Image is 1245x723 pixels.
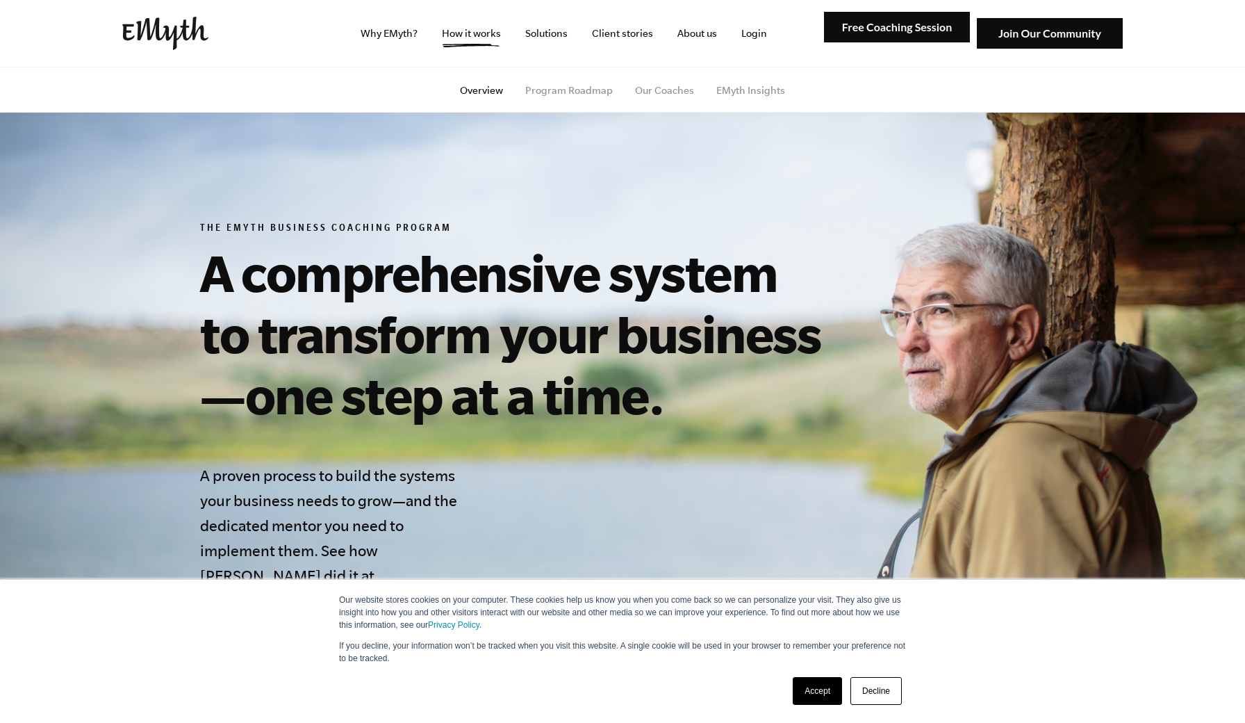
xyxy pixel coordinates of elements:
h4: A proven process to build the systems your business needs to grow—and the dedicated mentor you ne... [200,463,467,613]
p: Our website stores cookies on your computer. These cookies help us know you when you come back so... [339,594,906,631]
h1: A comprehensive system to transform your business—one step at a time. [200,242,834,425]
h6: The EMyth Business Coaching Program [200,222,834,236]
img: Free Coaching Session [824,12,970,43]
a: Decline [850,677,902,705]
iframe: Chat Widget [1176,656,1245,723]
p: If you decline, your information won’t be tracked when you visit this website. A single cookie wi... [339,640,906,665]
img: EMyth [122,17,208,50]
img: Join Our Community [977,18,1123,49]
a: EMyth Insights [716,85,785,96]
a: Overview [460,85,503,96]
a: Program Roadmap [525,85,613,96]
a: Privacy Policy [428,620,479,630]
a: Accept [793,677,842,705]
a: Our Coaches [635,85,694,96]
